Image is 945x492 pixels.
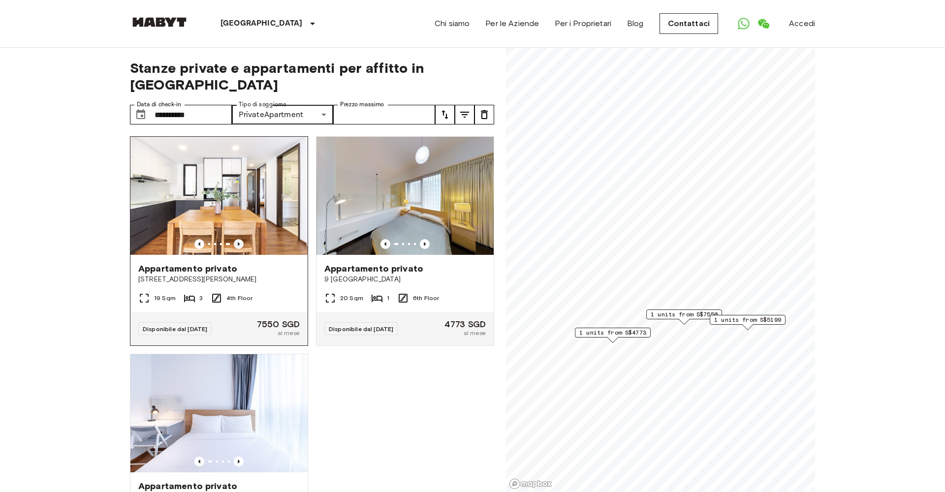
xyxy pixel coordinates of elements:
[137,100,181,109] label: Data di check-in
[789,18,815,30] a: Accedi
[239,100,286,109] label: Tipo di soggiorno
[646,309,722,325] div: Map marker
[234,239,244,249] button: Previous image
[734,14,754,33] a: Open WhatsApp
[485,18,539,30] a: Per le Aziende
[340,100,384,109] label: Prezzo massimo
[714,315,781,324] span: 1 units from S$5199
[194,239,204,249] button: Previous image
[509,478,552,490] a: Mapbox logo
[130,136,308,346] a: Previous imagePrevious imageAppartamento privato[STREET_ADDRESS][PERSON_NAME]19 Sqm34th FloorDisp...
[754,14,773,33] a: Open WeChat
[575,328,651,343] div: Map marker
[316,137,494,255] img: Marketing picture of unit SG-01-038-004-01
[387,294,389,303] span: 1
[220,18,303,30] p: [GEOGRAPHIC_DATA]
[435,18,470,30] a: Chi siamo
[455,105,474,124] button: tune
[435,105,455,124] button: tune
[710,315,786,330] div: Map marker
[464,329,486,338] span: al mese
[199,294,203,303] span: 3
[130,17,189,27] img: Habyt
[324,275,486,284] span: 9 [GEOGRAPHIC_DATA]
[329,325,393,333] span: Disponibile dal [DATE]
[316,136,494,346] a: Marketing picture of unit SG-01-038-004-01Previous imagePrevious imageAppartamento privato9 [GEOG...
[340,294,363,303] span: 20 Sqm
[138,263,237,275] span: Appartamento privato
[660,13,719,34] a: Contattaci
[324,263,423,275] span: Appartamento privato
[138,480,237,492] span: Appartamento privato
[555,18,611,30] a: Per i Proprietari
[651,310,718,319] span: 1 units from S$7550
[474,105,494,124] button: tune
[154,294,176,303] span: 19 Sqm
[257,320,300,329] span: 7550 SGD
[232,105,334,124] div: PrivateApartment
[380,239,390,249] button: Previous image
[138,275,300,284] span: [STREET_ADDRESS][PERSON_NAME]
[194,457,204,466] button: Previous image
[226,294,252,303] span: 4th Floor
[413,294,439,303] span: 6th Floor
[131,105,151,124] button: Choose date, selected date is 1 Jan 2026
[130,60,494,93] span: Stanze private e appartamenti per affitto in [GEOGRAPHIC_DATA]
[234,457,244,466] button: Previous image
[444,320,486,329] span: 4773 SGD
[130,354,308,472] img: Marketing picture of unit SG-01-105-001-001
[143,325,207,333] span: Disponibile dal [DATE]
[130,137,308,255] img: Marketing picture of unit SG-01-003-005-01
[579,328,646,337] span: 1 units from S$4773
[627,18,644,30] a: Blog
[420,239,430,249] button: Previous image
[278,329,300,338] span: al mese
